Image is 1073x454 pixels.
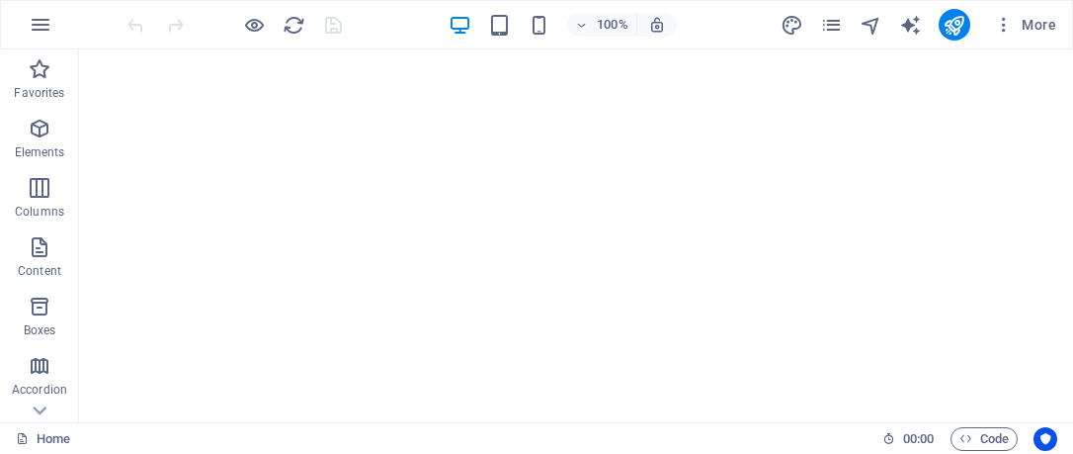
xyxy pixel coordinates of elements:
button: Click here to leave preview mode and continue editing [242,13,266,37]
button: reload [282,13,305,37]
h6: 100% [597,13,628,37]
button: 100% [567,13,637,37]
button: Code [950,427,1018,451]
p: Content [18,263,61,279]
h6: Session time [882,427,935,451]
i: AI Writer [899,14,922,37]
p: Favorites [14,85,64,101]
i: Design (Ctrl+Alt+Y) [781,14,803,37]
p: Elements [15,144,65,160]
span: : [917,431,920,446]
button: design [781,13,804,37]
p: Columns [15,204,64,220]
button: More [986,9,1064,41]
a: Click to cancel selection. Double-click to open Pages [16,427,70,451]
i: Publish [943,14,965,37]
p: Boxes [24,322,56,338]
button: publish [939,9,970,41]
span: 00 00 [903,427,934,451]
button: navigator [860,13,883,37]
p: Accordion [12,382,67,398]
i: Navigator [860,14,882,37]
button: pages [820,13,844,37]
button: text_generator [899,13,923,37]
i: Pages (Ctrl+Alt+S) [820,14,843,37]
span: More [994,15,1056,35]
i: Reload page [283,14,305,37]
i: On resize automatically adjust zoom level to fit chosen device. [648,16,666,34]
button: Usercentrics [1033,427,1057,451]
span: Code [959,427,1009,451]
